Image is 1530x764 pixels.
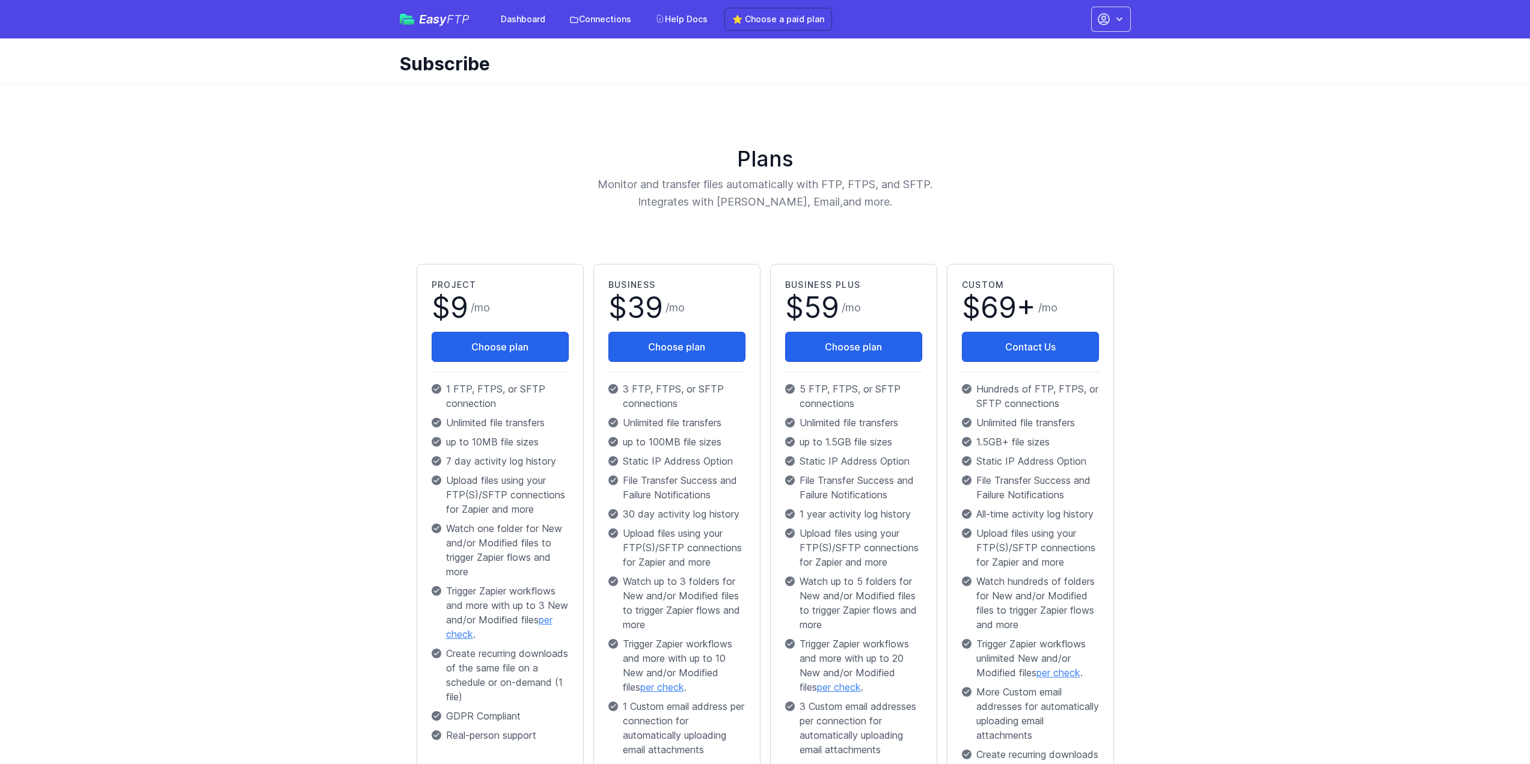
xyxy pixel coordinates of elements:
[608,332,745,362] button: Choose plan
[608,699,745,757] p: 1 Custom email address per connection for automatically uploading email attachments
[446,614,552,640] a: per check
[800,637,922,694] span: Trigger Zapier workflows and more with up to 20 New and/or Modified files .
[447,12,470,26] span: FTP
[842,299,861,316] span: /
[962,279,1099,291] h2: Custom
[562,8,638,30] a: Connections
[412,147,1119,171] h1: Plans
[962,574,1099,632] p: Watch hundreds of folders for New and/or Modified files to trigger Zapier flows and more
[608,415,745,430] p: Unlimited file transfers
[640,681,684,693] a: per check
[432,293,468,322] span: $
[474,301,490,314] span: mo
[608,279,745,291] h2: Business
[400,13,470,25] a: EasyFTP
[471,299,490,316] span: /
[432,382,569,411] p: 1 FTP, FTPS, or SFTP connection
[962,435,1099,449] p: 1.5GB+ file sizes
[494,8,552,30] a: Dashboard
[400,14,414,25] img: easyftp_logo.png
[627,290,663,325] span: 39
[450,290,468,325] span: 9
[432,646,569,704] p: Create recurring downloads of the same file on a schedule or on-demand (1 file)
[530,176,1001,211] p: Monitor and transfer files automatically with FTP, FTPS, and SFTP. Integrates with [PERSON_NAME],...
[419,13,470,25] span: Easy
[962,293,1036,322] span: $
[785,332,922,362] button: Choose plan
[608,574,745,632] p: Watch up to 3 folders for New and/or Modified files to trigger Zapier flows and more
[400,53,1121,75] h1: Subscribe
[432,454,569,468] p: 7 day activity log history
[1042,301,1057,314] span: mo
[785,415,922,430] p: Unlimited file transfers
[1038,299,1057,316] span: /
[666,299,685,316] span: /
[608,507,745,521] p: 30 day activity log history
[785,454,922,468] p: Static IP Address Option
[962,507,1099,521] p: All-time activity log history
[962,454,1099,468] p: Static IP Address Option
[785,699,922,757] p: 3 Custom email addresses per connection for automatically uploading email attachments
[785,435,922,449] p: up to 1.5GB file sizes
[785,279,922,291] h2: Business Plus
[623,637,745,694] span: Trigger Zapier workflows and more with up to 10 New and/or Modified files .
[608,435,745,449] p: up to 100MB file sizes
[432,332,569,362] button: Choose plan
[785,574,922,632] p: Watch up to 5 folders for New and/or Modified files to trigger Zapier flows and more
[432,728,569,742] p: Real-person support
[962,473,1099,502] p: File Transfer Success and Failure Notifications
[962,332,1099,362] a: Contact Us
[432,435,569,449] p: up to 10MB file sizes
[724,8,832,31] a: ⭐ Choose a paid plan
[817,681,861,693] a: per check
[785,473,922,502] p: File Transfer Success and Failure Notifications
[432,279,569,291] h2: Project
[962,415,1099,430] p: Unlimited file transfers
[962,382,1099,411] p: Hundreds of FTP, FTPS, or SFTP connections
[608,382,745,411] p: 3 FTP, FTPS, or SFTP connections
[845,301,861,314] span: mo
[785,526,922,569] p: Upload files using your FTP(S)/SFTP connections for Zapier and more
[432,415,569,430] p: Unlimited file transfers
[608,293,663,322] span: $
[962,526,1099,569] p: Upload files using your FTP(S)/SFTP connections for Zapier and more
[432,473,569,516] p: Upload files using your FTP(S)/SFTP connections for Zapier and more
[608,526,745,569] p: Upload files using your FTP(S)/SFTP connections for Zapier and more
[608,454,745,468] p: Static IP Address Option
[976,637,1099,680] span: Trigger Zapier workflows unlimited New and/or Modified files .
[432,709,569,723] p: GDPR Compliant
[962,685,1099,742] p: More Custom email addresses for automatically uploading email attachments
[1036,667,1080,679] a: per check
[804,290,839,325] span: 59
[669,301,685,314] span: mo
[785,293,839,322] span: $
[785,507,922,521] p: 1 year activity log history
[446,584,569,641] span: Trigger Zapier workflows and more with up to 3 New and/or Modified files .
[432,521,569,579] p: Watch one folder for New and/or Modified files to trigger Zapier flows and more
[648,8,715,30] a: Help Docs
[608,473,745,502] p: File Transfer Success and Failure Notifications
[981,290,1036,325] span: 69+
[785,382,922,411] p: 5 FTP, FTPS, or SFTP connections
